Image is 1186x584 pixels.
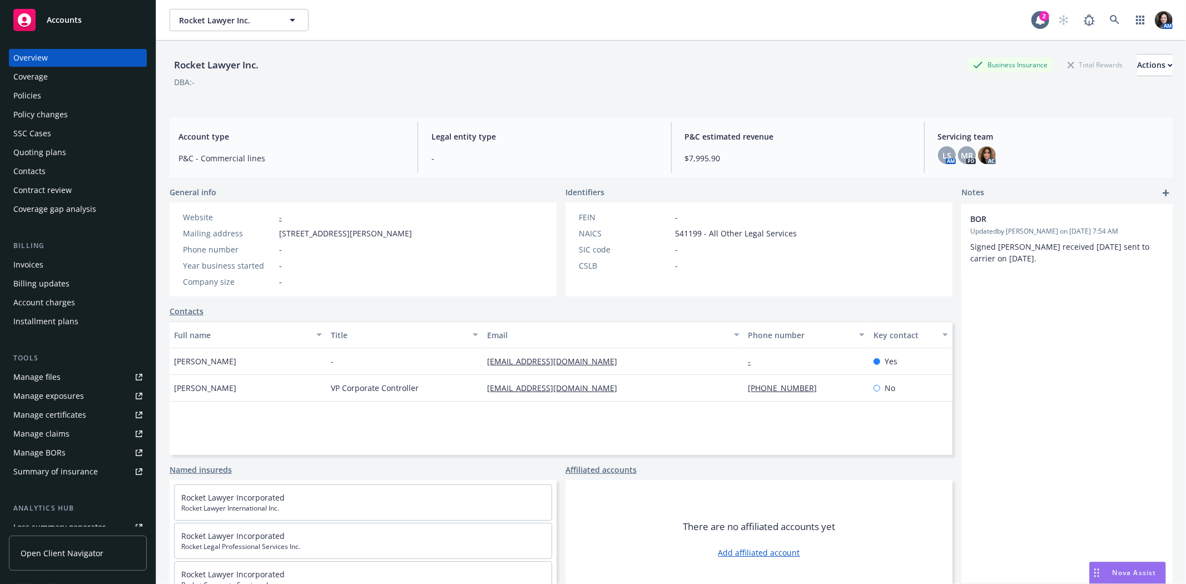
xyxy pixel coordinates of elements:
a: Add affiliated account [718,547,800,558]
span: [PERSON_NAME] [174,355,236,367]
div: Billing updates [13,275,70,293]
button: Email [483,321,743,348]
button: Rocket Lawyer Inc. [170,9,309,31]
div: Phone number [748,329,852,341]
span: General info [170,186,216,198]
span: No [885,382,895,394]
span: - [279,260,282,271]
span: - [675,244,678,255]
a: Manage exposures [9,387,147,405]
div: Rocket Lawyer Inc. [170,58,263,72]
span: Rocket Lawyer Inc. [179,14,275,26]
span: 541199 - All Other Legal Services [675,227,797,239]
span: Signed [PERSON_NAME] received [DATE] sent to carrier on [DATE]. [970,241,1152,264]
a: Manage BORs [9,444,147,462]
button: Nova Assist [1089,562,1166,584]
a: - [748,356,760,367]
a: Coverage gap analysis [9,200,147,218]
div: SSC Cases [13,125,51,142]
button: Phone number [744,321,869,348]
div: Overview [13,49,48,67]
div: 2 [1039,11,1049,21]
div: Policy changes [13,106,68,123]
span: Legal entity type [431,131,657,142]
span: - [675,260,678,271]
a: Account charges [9,294,147,311]
div: Policies [13,87,41,105]
a: Search [1104,9,1126,31]
div: DBA: - [174,76,195,88]
div: Account charges [13,294,75,311]
span: P&C - Commercial lines [178,152,404,164]
span: - [279,244,282,255]
div: Coverage gap analysis [13,200,96,218]
div: Tools [9,353,147,364]
div: Invoices [13,256,43,274]
div: Contract review [13,181,72,199]
span: $7,995.90 [685,152,911,164]
span: Yes [885,355,897,367]
span: BOR [970,213,1135,225]
div: Loss summary generator [13,518,106,536]
div: Manage BORs [13,444,66,462]
a: Manage claims [9,425,147,443]
a: Policy changes [9,106,147,123]
div: Actions [1137,55,1173,76]
div: BORUpdatedby [PERSON_NAME] on [DATE] 7:54 AMSigned [PERSON_NAME] received [DATE] sent to carrier ... [961,204,1173,273]
a: Policies [9,87,147,105]
div: Manage claims [13,425,70,443]
a: Accounts [9,4,147,36]
div: Coverage [13,68,48,86]
div: CSLB [579,260,671,271]
span: Rocket Lawyer International Inc. [181,503,545,513]
a: Contacts [170,305,204,317]
span: Rocket Legal Professional Services Inc. [181,542,545,552]
div: Contacts [13,162,46,180]
a: Loss summary generator [9,518,147,536]
div: Analytics hub [9,503,147,514]
span: LS [942,150,951,161]
div: Billing [9,240,147,251]
div: Company size [183,276,275,288]
a: Summary of insurance [9,463,147,481]
a: Rocket Lawyer Incorporated [181,531,285,541]
button: Actions [1137,54,1173,76]
a: Billing updates [9,275,147,293]
div: Total Rewards [1062,58,1128,72]
a: [EMAIL_ADDRESS][DOMAIN_NAME] [487,356,626,367]
span: [STREET_ADDRESS][PERSON_NAME] [279,227,412,239]
span: Updated by [PERSON_NAME] on [DATE] 7:54 AM [970,226,1164,236]
span: [PERSON_NAME] [174,382,236,394]
button: Title [326,321,483,348]
div: FEIN [579,211,671,223]
div: Full name [174,329,310,341]
a: [EMAIL_ADDRESS][DOMAIN_NAME] [487,383,626,393]
a: Affiliated accounts [565,464,637,476]
div: Business Insurance [967,58,1053,72]
span: P&C estimated revenue [685,131,911,142]
div: Website [183,211,275,223]
div: Quoting plans [13,143,66,161]
div: Title [331,329,467,341]
span: - [431,152,657,164]
div: SIC code [579,244,671,255]
span: - [279,276,282,288]
a: Contacts [9,162,147,180]
div: Drag to move [1090,562,1104,583]
div: Key contact [874,329,936,341]
div: Manage certificates [13,406,86,424]
span: Notes [961,186,984,200]
span: MR [961,150,973,161]
div: Summary of insurance [13,463,98,481]
a: Manage files [9,368,147,386]
span: VP Corporate Controller [331,382,419,394]
div: NAICS [579,227,671,239]
span: Servicing team [938,131,1164,142]
span: There are no affiliated accounts yet [683,520,835,533]
div: Manage exposures [13,387,84,405]
a: Report a Bug [1078,9,1100,31]
a: - [279,212,282,222]
img: photo [1155,11,1173,29]
a: Named insureds [170,464,232,476]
